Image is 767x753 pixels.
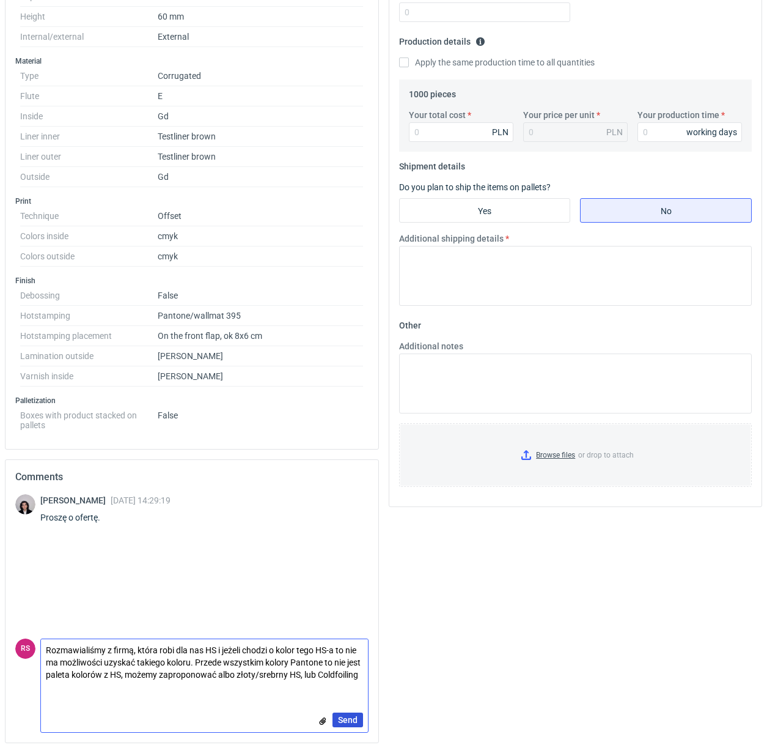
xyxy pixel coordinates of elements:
input: 0 [409,122,513,142]
dd: External [158,27,364,47]
input: 0 [637,122,742,142]
dt: Flute [20,86,158,106]
dt: Hotstamping placement [20,326,158,346]
dd: Corrugated [158,66,364,86]
h3: Finish [15,276,369,286]
legend: Production details [399,32,485,46]
span: [DATE] 14:29:19 [111,495,171,505]
dd: Pantone/wallmat 395 [158,306,364,326]
dt: Hotstamping [20,306,158,326]
h3: Print [15,196,369,206]
label: Apply the same production time to all quantities [399,56,595,69]
legend: 1000 pieces [409,84,456,99]
button: Send [332,713,363,727]
h3: Material [15,56,369,66]
dt: Colors inside [20,226,158,247]
dt: Varnish inside [20,366,158,387]
label: Your price per unit [523,109,595,121]
label: No [580,198,752,223]
dt: Inside [20,106,158,127]
dd: On the front flap, ok 8x6 cm [158,326,364,346]
dd: False [158,406,364,430]
div: Proszę o ofertę. [40,511,171,524]
dt: Outside [20,167,158,187]
div: PLN [606,126,623,138]
dd: [PERSON_NAME] [158,366,364,387]
label: Your production time [637,109,719,121]
span: [PERSON_NAME] [40,495,111,505]
label: Additional notes [399,340,463,352]
label: Additional shipping details [399,232,504,245]
label: Do you plan to ship the items on pallets? [399,182,551,192]
div: PLN [492,126,508,138]
dt: Lamination outside [20,346,158,366]
dd: [PERSON_NAME] [158,346,364,366]
h3: Palletization [15,396,369,406]
span: Send [338,716,358,724]
dd: 60 mm [158,7,364,27]
dt: Height [20,7,158,27]
label: Yes [399,198,571,223]
h2: Comments [15,470,369,484]
dd: Gd [158,167,364,187]
dt: Colors outside [20,247,158,267]
div: working days [686,126,737,138]
label: Your total cost [409,109,466,121]
dt: Type [20,66,158,86]
legend: Other [399,316,421,330]
dt: Internal/external [20,27,158,47]
img: Sebastian Markut [15,494,35,514]
dt: Liner inner [20,127,158,147]
dd: False [158,286,364,306]
dt: Boxes with product stacked on pallets [20,406,158,430]
div: Rafał Stani [15,639,35,659]
dd: Gd [158,106,364,127]
dt: Technique [20,206,158,226]
figcaption: RS [15,639,35,659]
label: or drop to attach [400,424,752,486]
dd: Testliner brown [158,127,364,147]
legend: Shipment details [399,157,465,171]
dd: Offset [158,206,364,226]
dd: Testliner brown [158,147,364,167]
dd: cmyk [158,226,364,247]
dt: Debossing [20,286,158,306]
dd: cmyk [158,247,364,267]
dt: Liner outer [20,147,158,167]
input: 0 [399,2,571,22]
textarea: Rozmawialiśmy z firmą, która robi dla nas HS i jeżeli chodzi o kolor tego HS-a to nie ma możliwoś... [41,639,368,698]
dd: E [158,86,364,106]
